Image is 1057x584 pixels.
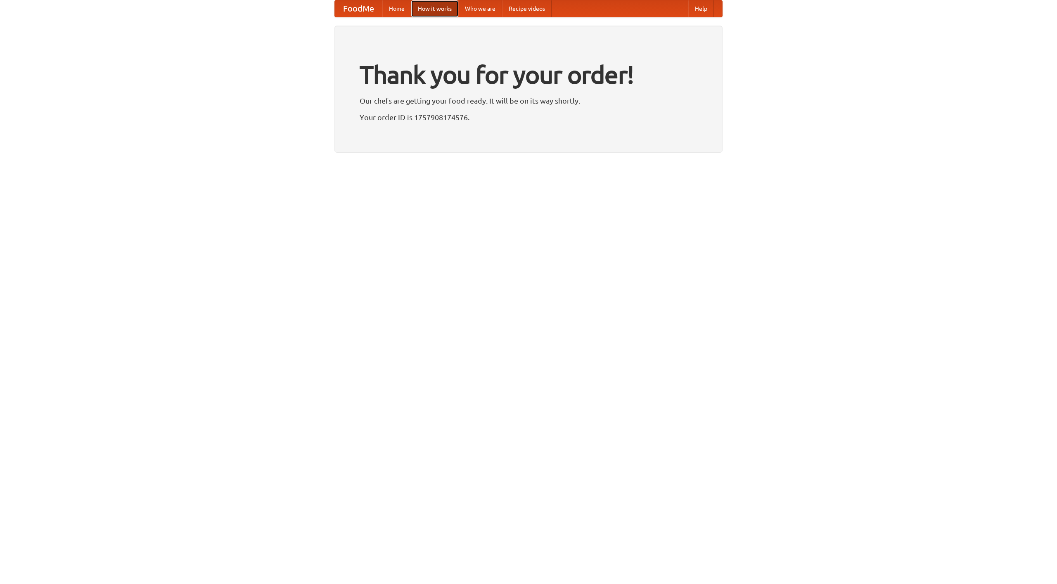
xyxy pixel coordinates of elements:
[360,95,697,107] p: Our chefs are getting your food ready. It will be on its way shortly.
[502,0,552,17] a: Recipe videos
[360,55,697,95] h1: Thank you for your order!
[411,0,458,17] a: How it works
[360,111,697,123] p: Your order ID is 1757908174576.
[382,0,411,17] a: Home
[335,0,382,17] a: FoodMe
[688,0,714,17] a: Help
[458,0,502,17] a: Who we are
